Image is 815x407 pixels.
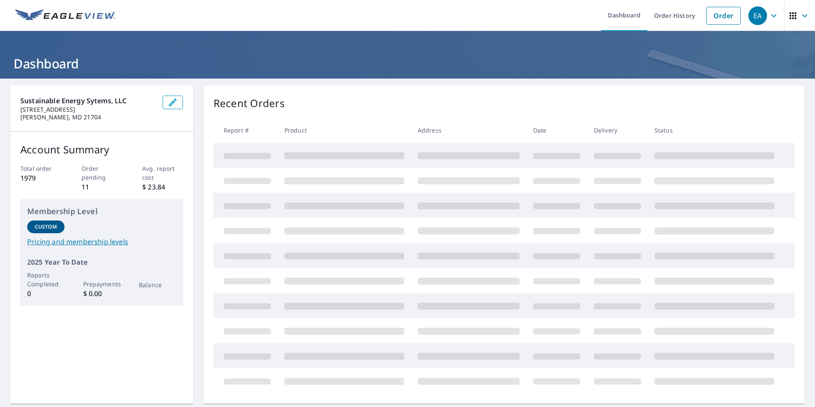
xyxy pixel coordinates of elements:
p: Recent Orders [214,96,285,111]
p: Order pending [81,164,122,182]
p: 11 [81,182,122,192]
p: Sustainable Energy Sytems, LLC [20,96,156,106]
th: Address [411,118,526,143]
th: Status [648,118,781,143]
p: Balance [139,280,176,289]
th: Report # [214,118,278,143]
p: Avg. report cost [142,164,183,182]
p: [PERSON_NAME], MD 21704 [20,113,156,121]
p: [STREET_ADDRESS] [20,106,156,113]
a: Pricing and membership levels [27,237,176,247]
p: Prepayments [83,280,121,288]
p: $ 0.00 [83,288,121,299]
p: Reports Completed [27,271,65,288]
h1: Dashboard [10,55,805,72]
p: 1979 [20,173,61,183]
div: EA [748,6,767,25]
a: Order [706,7,741,25]
th: Delivery [587,118,648,143]
th: Product [278,118,411,143]
th: Date [526,118,587,143]
p: 2025 Year To Date [27,257,176,267]
p: Custom [35,223,57,231]
p: Total order [20,164,61,173]
img: EV Logo [15,9,115,22]
p: Membership Level [27,206,176,217]
p: Account Summary [20,142,183,157]
p: $ 23.84 [142,182,183,192]
p: 0 [27,288,65,299]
